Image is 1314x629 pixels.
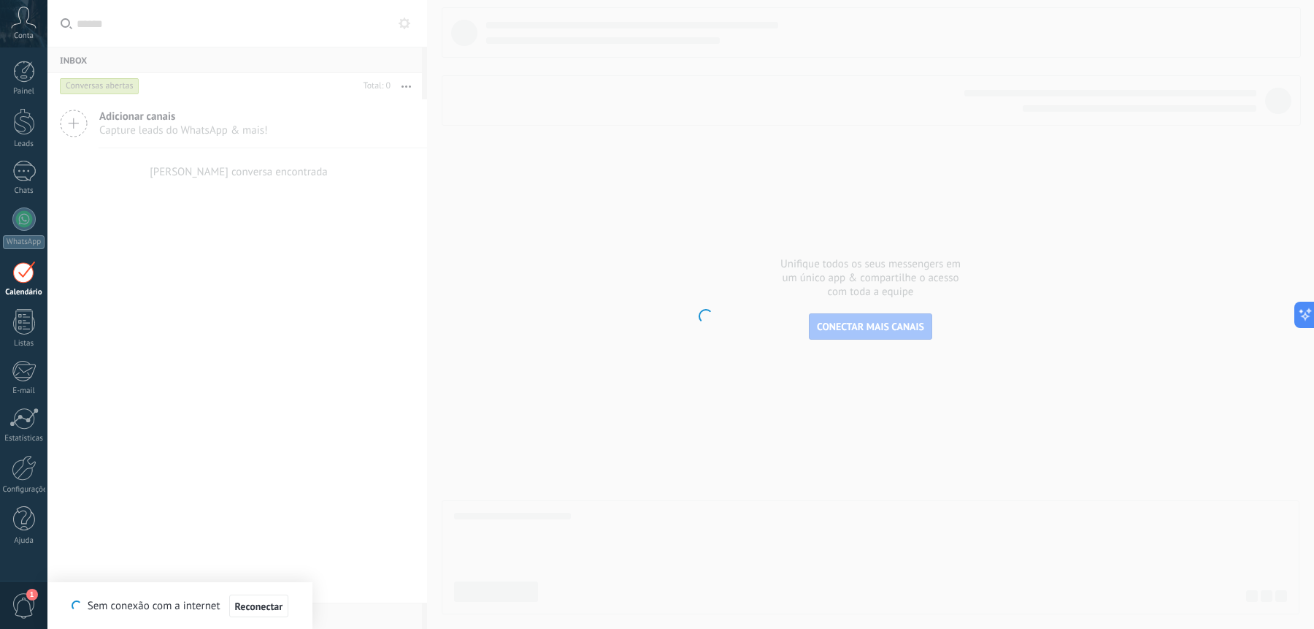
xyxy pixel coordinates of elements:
div: Calendário [3,288,45,297]
div: Leads [3,140,45,149]
button: Reconectar [229,595,289,618]
div: Ajuda [3,536,45,546]
div: E-mail [3,386,45,396]
span: Conta [14,31,34,41]
div: Painel [3,87,45,96]
div: Listas [3,339,45,348]
div: Configurações [3,485,45,495]
div: Estatísticas [3,434,45,443]
div: WhatsApp [3,235,45,249]
span: Reconectar [235,601,283,611]
div: Sem conexão com a internet [72,594,288,618]
span: 1 [26,589,38,601]
div: Chats [3,186,45,196]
